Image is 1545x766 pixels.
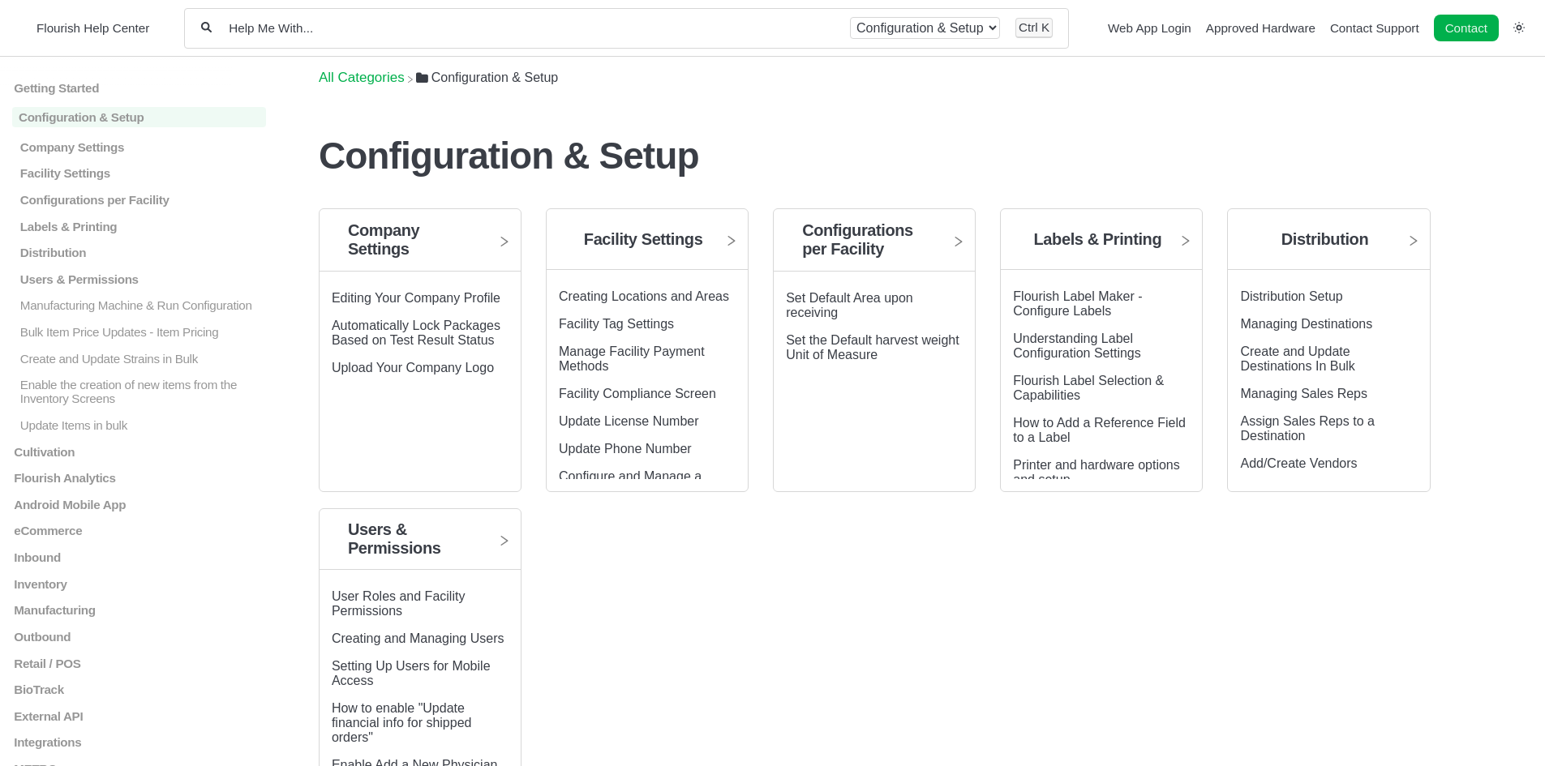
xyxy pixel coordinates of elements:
[431,71,559,85] span: ​Configuration & Setup
[19,298,266,312] p: Manufacturing Machine & Run Configuration
[1013,458,1179,486] a: Printer and hardware options and setup article
[348,520,484,558] h2: Users & Permissions
[1108,21,1191,35] a: Web App Login navigation item
[19,193,266,207] p: Configurations per Facility
[12,735,266,749] a: Integrations
[1513,20,1525,34] a: Switch dark mode setting
[320,521,521,570] a: Users & Permissions
[332,319,500,347] a: Automatically Lock Packages Based on Test Result Status article
[19,219,266,233] p: Labels & Printing
[559,414,699,428] a: Update License Number article
[12,272,266,286] a: Users & Permissions
[12,498,266,511] a: Android Mobile App
[1240,317,1372,331] a: Managing Destinations article
[319,70,405,86] span: All Categories
[1434,15,1499,41] a: Contact
[12,193,266,207] a: Configurations per Facility
[559,442,692,456] a: Update Phone Number article
[12,107,266,127] a: Configuration & Setup
[802,221,938,259] h2: Configurations per Facility
[1430,17,1503,40] li: Contact desktop
[12,630,266,644] a: Outbound
[19,246,266,259] p: Distribution
[559,317,674,331] a: Facility Tag Settings article
[1281,230,1368,249] h2: Distribution
[332,701,472,744] a: How to enable "Update financial info for shipped orders" article
[1013,374,1164,402] a: Flourish Label Selection & Capabilities article
[559,469,702,498] a: Configure and Manage a Reverse Sync User article
[1041,20,1049,34] kbd: K
[12,166,266,180] a: Facility Settings
[774,221,975,272] a: Configurations per Facility
[19,166,266,180] p: Facility Settings
[19,351,266,365] p: Create and Update Strains in Bulk
[332,291,500,305] a: Editing Your Company Profile article
[559,387,716,400] a: Facility Compliance Screen article
[19,139,266,153] p: Company Settings
[319,134,1431,178] h1: Configuration & Setup
[1240,456,1357,470] a: Add/Create Vendors article
[12,139,266,153] a: Company Settings
[1240,289,1342,303] a: Distribution Setup article
[1206,21,1315,35] a: Approved Hardware navigation item
[12,524,266,537] a: eCommerce
[332,659,491,687] a: Setting Up Users for Mobile Access article
[1240,344,1354,373] a: Create and Update Destinations In Bulk article
[320,221,521,272] a: Company Settings
[12,603,266,617] a: Manufacturing
[319,70,405,85] a: Breadcrumb link to All Categories
[12,298,266,312] a: Manufacturing Machine & Run Configuration
[1001,221,1202,270] a: Labels & Printing
[332,589,466,618] a: User Roles and Facility Permissions article
[332,361,494,374] a: Upload Your Company Logo article
[12,709,266,723] a: External API
[12,444,266,458] a: Cultivation
[1330,21,1419,35] a: Contact Support navigation item
[12,219,266,233] a: Labels & Printing
[19,378,266,405] p: Enable the creation of new items from the Inventory Screens
[12,246,266,259] a: Distribution
[19,325,266,339] p: Bulk Item Price Updates - Item Pricing
[19,418,266,432] p: Update Items in bulk
[1019,20,1038,34] kbd: Ctrl
[12,418,266,432] a: Update Items in bulk
[227,20,835,36] input: Help Me With...
[348,221,484,259] h2: Company Settings
[786,333,959,362] a: Set the Default harvest weight Unit of Measure article
[584,230,703,249] h2: Facility Settings
[20,17,28,39] img: Flourish Help Center Logo
[12,471,266,485] a: Flourish Analytics
[1034,230,1162,249] h2: Labels & Printing
[36,21,149,35] span: Flourish Help Center
[12,378,266,405] a: Enable the creation of new items from the Inventory Screens
[12,550,266,564] a: Inbound
[1240,414,1374,443] a: Assign Sales Reps to a Destination article
[12,325,266,339] a: Bulk Item Price Updates - Item Pricing
[1240,387,1367,400] a: Managing Sales Reps article
[786,291,913,319] a: Set Default Area upon receiving article
[547,221,748,270] a: Facility Settings
[559,289,729,303] a: Creating Locations and Areas article
[1228,221,1429,270] a: Distribution
[19,272,266,286] p: Users & Permissions
[20,17,149,39] a: Flourish Help Center
[12,81,266,95] a: Getting Started
[1013,332,1140,360] a: Understanding Label Configuration Settings article
[1013,289,1142,318] a: Flourish Label Maker - Configure Labels article
[12,576,266,590] a: Inventory
[12,683,266,696] a: BioTrack
[12,656,266,670] a: Retail / POS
